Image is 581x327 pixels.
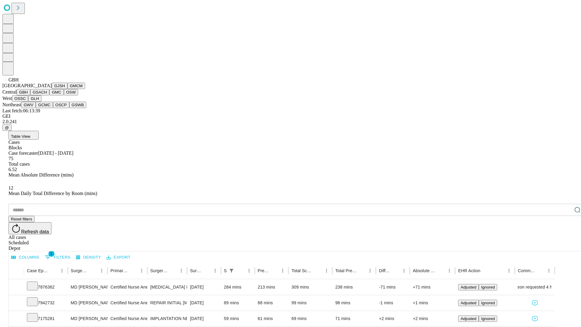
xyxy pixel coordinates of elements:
div: MD [PERSON_NAME] [PERSON_NAME] Md [71,311,104,326]
button: Adjusted [458,315,479,322]
div: EHR Action [458,268,480,273]
span: 75 [8,156,13,161]
span: West [2,96,12,101]
div: -1 mins [379,295,407,311]
div: Certified Nurse Anesthetist [110,311,144,326]
button: Sort [481,266,489,275]
button: Export [105,253,132,262]
div: 88 mins [258,295,286,311]
button: Menu [278,266,287,275]
button: Menu [505,266,513,275]
div: 7942732 [27,295,65,311]
button: Adjusted [458,284,479,290]
div: [DATE] [190,311,218,326]
div: 69 mins [291,311,329,326]
button: Menu [211,266,219,275]
span: surgeon requested 4 hours [509,279,561,295]
div: REPAIR INITIAL [MEDICAL_DATA] REDUCIBLE AGE [DEMOGRAPHIC_DATA] OR MORE [150,295,184,311]
div: +2 mins [379,311,407,326]
span: 6.52 [8,167,17,172]
button: Adjusted [458,300,479,306]
button: OSCP [53,102,69,108]
div: Difference [379,268,391,273]
button: Menu [400,266,408,275]
button: Sort [89,266,97,275]
button: GSWB [69,102,87,108]
button: Show filters [43,253,72,262]
div: 238 mins [335,279,373,295]
div: MD [PERSON_NAME] [71,295,104,311]
button: GJSH [52,83,67,89]
span: Ignored [481,316,495,321]
button: Sort [49,266,58,275]
div: [DATE] [190,279,218,295]
span: Adjusted [461,301,476,305]
button: GCMC [36,102,53,108]
button: Sort [357,266,366,275]
div: Surgery Date [190,268,202,273]
div: 61 mins [258,311,286,326]
button: Menu [545,266,553,275]
button: Expand [12,298,21,309]
button: Menu [445,266,454,275]
button: Sort [129,266,137,275]
button: Menu [58,266,66,275]
span: Mean Absolute Difference (mins) [8,172,74,177]
div: 213 mins [258,279,286,295]
div: 98 mins [335,295,373,311]
button: Menu [97,266,106,275]
span: Table View [11,134,30,139]
div: +71 mins [413,279,452,295]
span: [GEOGRAPHIC_DATA] [2,83,52,88]
div: Surgeon Name [71,268,88,273]
div: 71 mins [335,311,373,326]
span: Ignored [481,301,495,305]
button: Sort [391,266,400,275]
button: OSSC [12,95,28,102]
button: GWV [21,102,36,108]
button: GBH [17,89,30,95]
button: Ignored [479,315,497,322]
div: Case Epic Id [27,268,49,273]
button: Sort [314,266,322,275]
div: 7876362 [27,279,65,295]
button: Ignored [479,284,497,290]
div: GEI [2,114,579,119]
button: Table View [8,131,39,140]
button: Sort [169,266,177,275]
div: 89 mins [224,295,252,311]
div: surgeon requested 4 hours [518,279,551,295]
button: Sort [270,266,278,275]
button: GMCM [67,83,85,89]
span: Last fetch: 06:13:39 [2,108,40,113]
div: Absolute Difference [413,268,436,273]
span: Refresh data [21,229,49,234]
div: Surgery Name [150,268,168,273]
button: Sort [536,266,545,275]
div: -71 mins [379,279,407,295]
button: OSW [64,89,78,95]
button: Menu [245,266,253,275]
span: Case forecaster [8,150,38,156]
span: Adjusted [461,316,476,321]
span: Adjusted [461,285,476,289]
span: Central [2,89,17,94]
div: [DATE] [190,295,218,311]
span: Reset filters [11,217,32,221]
button: @ [2,124,11,131]
button: Sort [437,266,445,275]
span: GBH [8,77,19,82]
button: Density [74,253,103,262]
button: Reset filters [8,216,34,222]
div: Predicted In Room Duration [258,268,270,273]
div: IMPLANTATION NEUROSTIMULATOR SACRAL NERVE [150,311,184,326]
button: Show filters [227,266,236,275]
div: Total Scheduled Duration [291,268,313,273]
div: 1 active filter [227,266,236,275]
button: Refresh data [8,222,51,234]
div: +1 mins [413,295,452,311]
span: 12 [8,185,13,190]
button: Expand [12,282,21,293]
button: Menu [137,266,146,275]
span: Ignored [481,285,495,289]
